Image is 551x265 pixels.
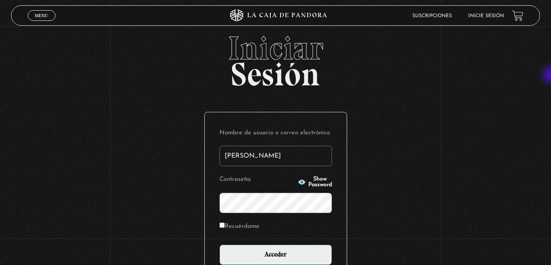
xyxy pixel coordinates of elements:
[308,176,332,188] span: Show Password
[219,127,332,140] label: Nombre de usuario o correo electrónico
[512,10,523,21] a: View your shopping cart
[219,220,259,233] label: Recuérdame
[468,13,504,18] a: Inicie sesión
[219,223,225,228] input: Recuérdame
[298,176,332,188] button: Show Password
[11,32,540,65] span: Iniciar
[11,32,540,84] h2: Sesión
[412,13,452,18] a: Suscripciones
[35,13,48,18] span: Menu
[219,245,332,265] input: Acceder
[32,20,51,26] span: Cerrar
[219,174,295,186] label: Contraseña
